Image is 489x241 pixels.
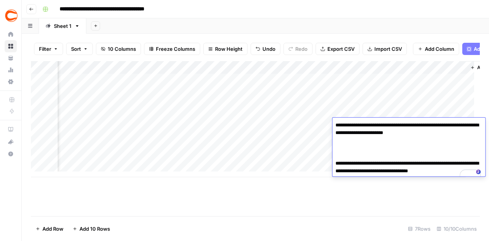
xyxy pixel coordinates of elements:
[156,45,195,53] span: Freeze Columns
[327,45,355,53] span: Export CSV
[108,45,136,53] span: 10 Columns
[42,225,63,233] span: Add Row
[5,9,18,23] img: Covers Logo
[262,45,275,53] span: Undo
[215,45,243,53] span: Row Height
[39,45,51,53] span: Filter
[39,18,86,34] a: Sheet 1
[251,43,280,55] button: Undo
[5,28,17,40] a: Home
[5,76,17,88] a: Settings
[54,22,71,30] div: Sheet 1
[295,45,308,53] span: Redo
[363,43,407,55] button: Import CSV
[405,223,434,235] div: 7 Rows
[5,148,17,160] button: Help + Support
[203,43,248,55] button: Row Height
[31,223,68,235] button: Add Row
[316,43,359,55] button: Export CSV
[79,225,110,233] span: Add 10 Rows
[5,123,17,136] a: AirOps Academy
[34,43,63,55] button: Filter
[425,45,454,53] span: Add Column
[5,136,17,148] button: What's new?
[283,43,313,55] button: Redo
[96,43,141,55] button: 10 Columns
[5,52,17,64] a: Your Data
[434,223,480,235] div: 10/10 Columns
[5,64,17,76] a: Usage
[68,223,115,235] button: Add 10 Rows
[374,45,402,53] span: Import CSV
[5,40,17,52] a: Browse
[5,6,17,25] button: Workspace: Covers
[71,45,81,53] span: Sort
[413,43,459,55] button: Add Column
[332,120,485,184] textarea: To enrich screen reader interactions, please activate Accessibility in Grammarly extension settings
[144,43,200,55] button: Freeze Columns
[66,43,93,55] button: Sort
[5,136,16,147] div: What's new?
